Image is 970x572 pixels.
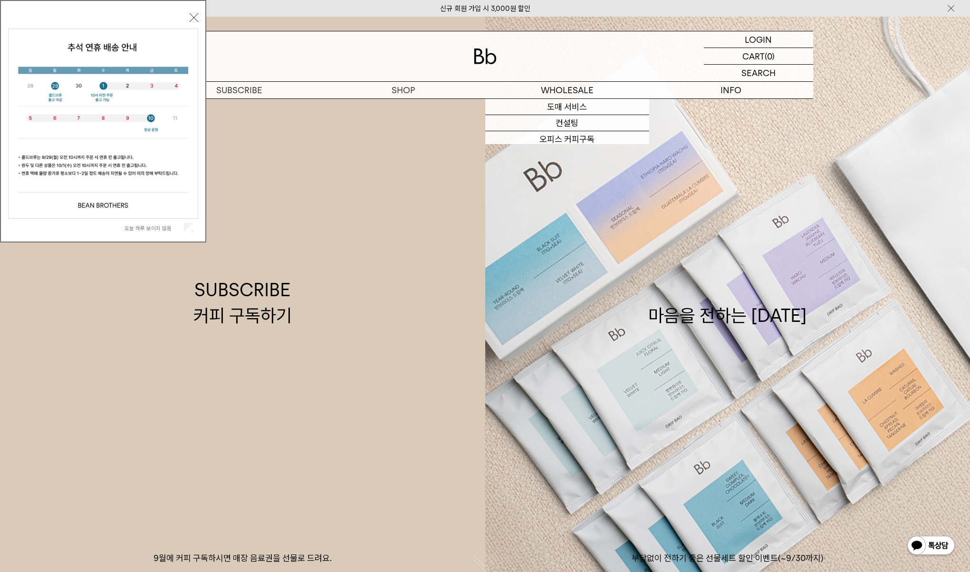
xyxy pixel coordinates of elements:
a: SHOP [321,82,485,98]
img: 로고 [474,48,497,64]
img: 5e4d662c6b1424087153c0055ceb1a13_140731.jpg [9,29,198,218]
a: CART (0) [704,48,813,65]
div: SUBSCRIBE 커피 구독하기 [193,277,292,328]
button: 닫기 [190,13,198,22]
a: 오피스 커피구독 [485,131,649,147]
p: (0) [765,48,775,64]
img: 카카오톡 채널 1:1 채팅 버튼 [906,535,956,558]
a: LOGIN [704,31,813,48]
p: LOGIN [745,31,772,48]
a: SUBSCRIBE [157,82,321,98]
p: CART [742,48,765,64]
p: SEARCH [741,65,776,81]
a: 컨설팅 [485,115,649,131]
a: 도매 서비스 [485,99,649,115]
div: 마음을 전하는 [DATE] [648,277,807,328]
a: 신규 회원 가입 시 3,000원 할인 [440,4,530,13]
label: 오늘 하루 보이지 않음 [125,225,182,232]
p: INFO [649,82,813,98]
p: WHOLESALE [485,82,649,98]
